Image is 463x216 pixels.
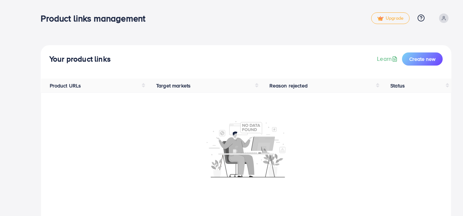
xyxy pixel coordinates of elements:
span: Reason rejected [269,82,308,89]
h3: Product links management [41,13,151,24]
span: Status [390,82,405,89]
a: Learn [377,55,399,63]
span: Upgrade [377,16,403,21]
button: Create new [402,52,443,66]
span: Product URLs [50,82,81,89]
h4: Your product links [49,55,111,64]
span: Create new [409,55,435,63]
span: Target markets [156,82,191,89]
img: tick [377,16,383,21]
img: No account [207,120,286,177]
a: tickUpgrade [371,12,410,24]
